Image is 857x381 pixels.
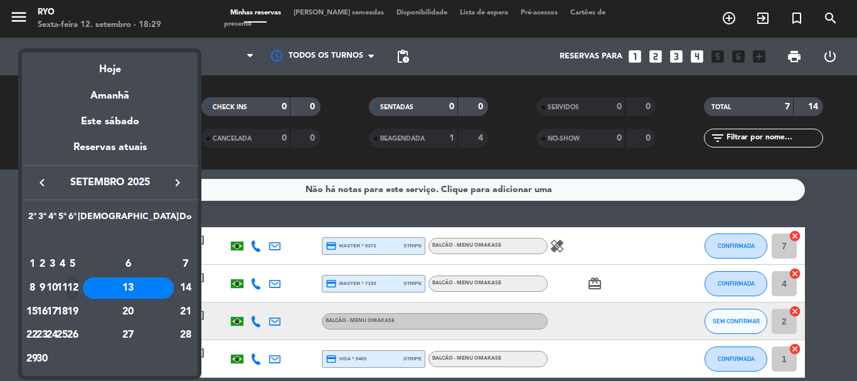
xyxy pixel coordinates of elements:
[179,210,193,229] th: Domingo
[22,52,198,78] div: Hoje
[37,253,47,277] td: 2 de setembro de 2025
[179,276,193,300] td: 14 de setembro de 2025
[27,276,37,300] td: 8 de setembro de 2025
[179,325,192,346] div: 28
[68,254,77,275] div: 5
[68,301,77,323] div: 19
[47,324,57,348] td: 24 de setembro de 2025
[68,300,78,324] td: 19 de setembro de 2025
[27,229,193,253] td: SET
[58,325,67,346] div: 25
[170,175,185,190] i: keyboard_arrow_right
[28,348,37,370] div: 29
[47,210,57,229] th: Quarta-feira
[68,276,78,300] td: 12 de setembro de 2025
[57,253,67,277] td: 4 de setembro de 2025
[47,253,57,277] td: 3 de setembro de 2025
[48,254,57,275] div: 3
[37,324,47,348] td: 23 de setembro de 2025
[27,253,37,277] td: 1 de setembro de 2025
[35,175,50,190] i: keyboard_arrow_left
[27,300,37,324] td: 15 de setembro de 2025
[31,174,53,191] button: keyboard_arrow_left
[179,254,192,275] div: 7
[53,174,166,191] span: setembro 2025
[78,253,179,277] td: 6 de setembro de 2025
[28,325,37,346] div: 22
[78,210,179,229] th: Sábado
[47,300,57,324] td: 17 de setembro de 2025
[57,276,67,300] td: 11 de setembro de 2025
[22,139,198,165] div: Reservas atuais
[57,324,67,348] td: 25 de setembro de 2025
[58,254,67,275] div: 4
[68,325,77,346] div: 26
[179,300,193,324] td: 21 de setembro de 2025
[68,277,77,299] div: 12
[38,301,47,323] div: 16
[38,325,47,346] div: 23
[57,210,67,229] th: Quinta-feira
[166,174,189,191] button: keyboard_arrow_right
[68,253,78,277] td: 5 de setembro de 2025
[78,276,179,300] td: 13 de setembro de 2025
[48,277,57,299] div: 10
[27,210,37,229] th: Segunda-feira
[179,253,193,277] td: 7 de setembro de 2025
[22,104,198,139] div: Este sábado
[58,277,67,299] div: 11
[27,324,37,348] td: 22 de setembro de 2025
[48,325,57,346] div: 24
[68,210,78,229] th: Sexta-feira
[179,324,193,348] td: 28 de setembro de 2025
[38,277,47,299] div: 9
[78,300,179,324] td: 20 de setembro de 2025
[37,300,47,324] td: 16 de setembro de 2025
[78,324,179,348] td: 27 de setembro de 2025
[22,78,198,104] div: Amanhã
[37,347,47,371] td: 30 de setembro de 2025
[28,277,37,299] div: 8
[28,254,37,275] div: 1
[38,348,47,370] div: 30
[37,276,47,300] td: 9 de setembro de 2025
[68,324,78,348] td: 26 de setembro de 2025
[83,254,174,275] div: 6
[179,301,192,323] div: 21
[83,277,174,299] div: 13
[83,325,174,346] div: 27
[179,277,192,299] div: 14
[48,301,57,323] div: 17
[83,301,174,323] div: 20
[58,301,67,323] div: 18
[38,254,47,275] div: 2
[37,210,47,229] th: Terça-feira
[57,300,67,324] td: 18 de setembro de 2025
[47,276,57,300] td: 10 de setembro de 2025
[28,301,37,323] div: 15
[27,347,37,371] td: 29 de setembro de 2025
